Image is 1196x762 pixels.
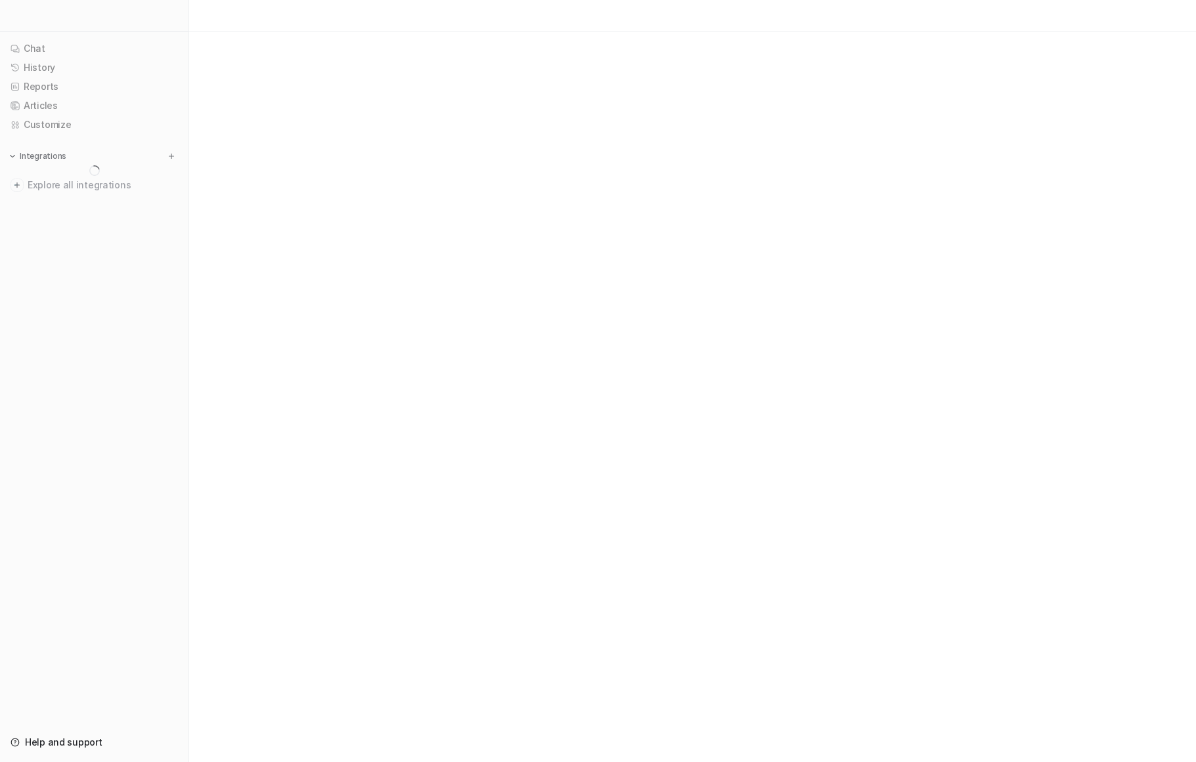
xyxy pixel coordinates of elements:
[5,116,183,134] a: Customize
[5,58,183,77] a: History
[5,77,183,96] a: Reports
[5,39,183,58] a: Chat
[5,150,70,163] button: Integrations
[8,152,17,161] img: expand menu
[11,179,24,192] img: explore all integrations
[28,175,178,196] span: Explore all integrations
[5,96,183,115] a: Articles
[167,152,176,161] img: menu_add.svg
[5,176,183,194] a: Explore all integrations
[5,733,183,751] a: Help and support
[20,151,66,161] p: Integrations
